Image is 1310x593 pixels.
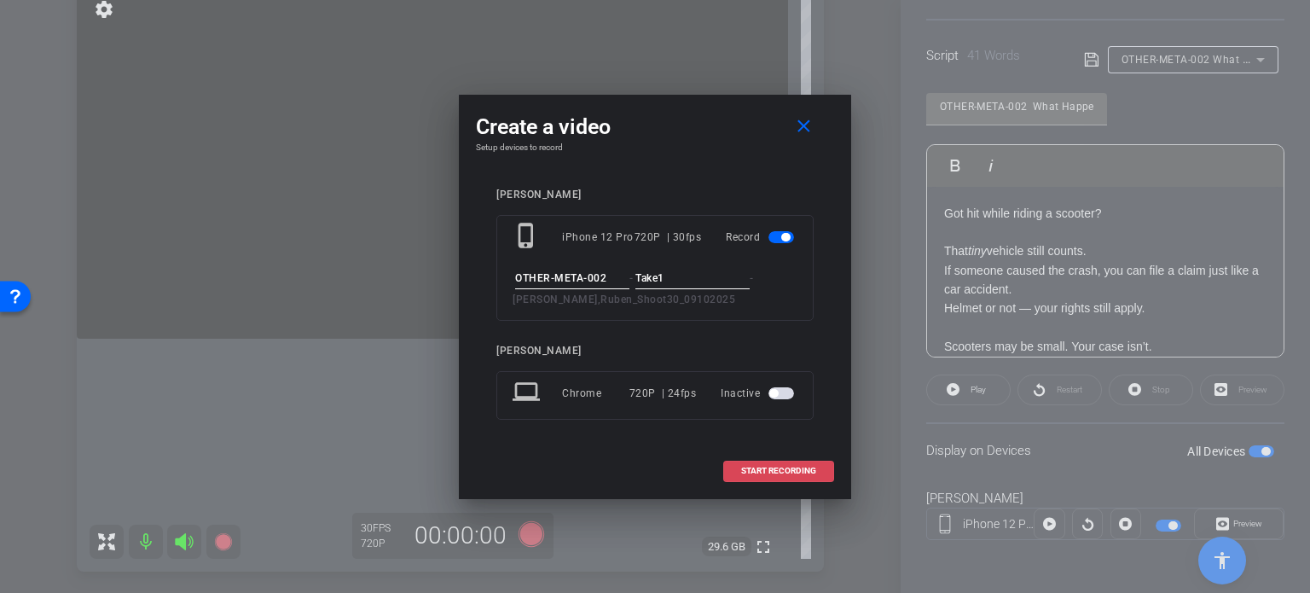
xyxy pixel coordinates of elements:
span: [PERSON_NAME],Ruben_Shoot30_09102025 [513,294,735,305]
span: - [629,272,634,284]
input: ENTER HERE [515,268,629,289]
div: Inactive [721,378,797,409]
span: - [750,272,754,284]
div: 720P | 24fps [629,378,697,409]
span: START RECORDING [741,467,816,475]
div: Chrome [562,378,629,409]
div: [PERSON_NAME] [496,189,814,201]
mat-icon: laptop [513,378,543,409]
mat-icon: phone_iphone [513,222,543,253]
div: iPhone 12 Pro [562,222,635,253]
div: 720P | 30fps [635,222,702,253]
div: Record [726,222,797,253]
div: [PERSON_NAME] [496,345,814,358]
h4: Setup devices to record [476,142,834,153]
div: Create a video [476,112,834,142]
mat-icon: close [793,116,814,137]
button: START RECORDING [723,461,834,482]
input: ENTER HERE [635,268,750,289]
